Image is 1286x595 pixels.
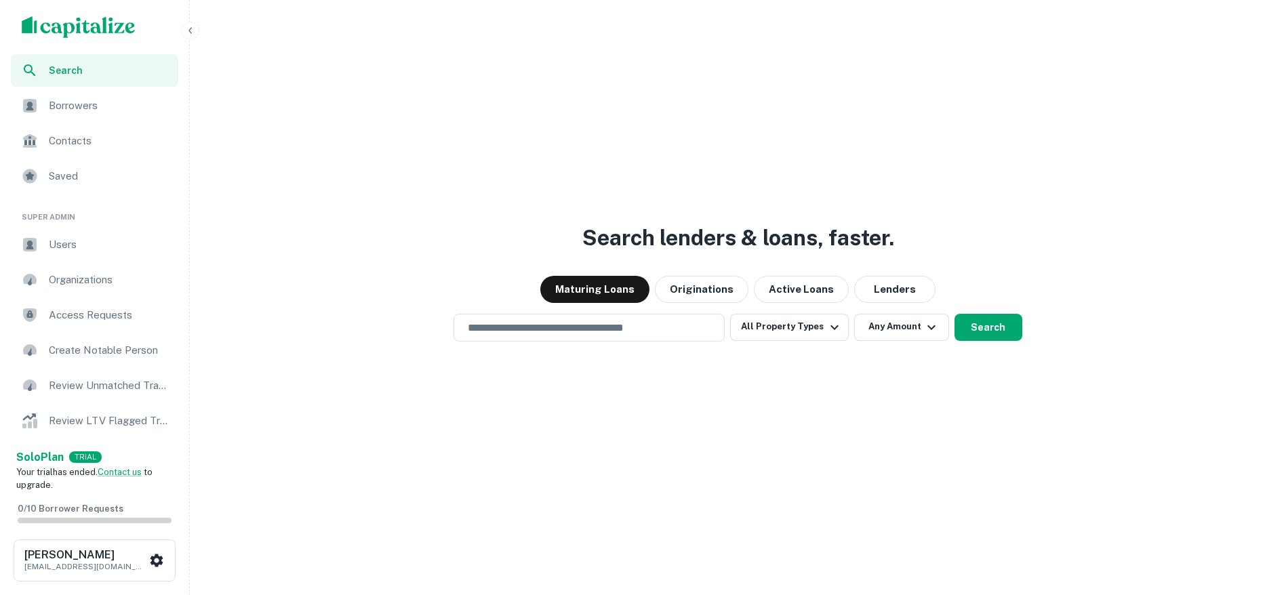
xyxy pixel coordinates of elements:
[11,125,178,157] a: Contacts
[49,133,170,149] span: Contacts
[16,449,64,466] a: SoloPlan
[24,560,146,573] p: [EMAIL_ADDRESS][DOMAIN_NAME]
[11,264,178,296] a: Organizations
[11,54,178,87] a: Search
[49,168,170,184] span: Saved
[955,314,1022,341] button: Search
[11,440,178,472] a: Lender Admin View
[18,504,123,514] span: 0 / 10 Borrower Requests
[22,16,136,38] img: capitalize-logo.png
[11,160,178,192] a: Saved
[49,98,170,114] span: Borrowers
[49,63,170,78] span: Search
[11,195,178,228] li: Super Admin
[582,222,894,254] h3: Search lenders & loans, faster.
[754,276,849,303] button: Active Loans
[854,276,936,303] button: Lenders
[16,451,64,464] strong: Solo Plan
[49,272,170,288] span: Organizations
[11,334,178,367] a: Create Notable Person
[49,237,170,253] span: Users
[49,377,170,394] span: Review Unmatched Transactions
[24,550,146,560] h6: [PERSON_NAME]
[98,467,142,477] a: Contact us
[655,276,748,303] button: Originations
[49,307,170,323] span: Access Requests
[11,369,178,402] a: Review Unmatched Transactions
[540,276,649,303] button: Maturing Loans
[1218,487,1286,552] iframe: Chat Widget
[49,413,170,429] span: Review LTV Flagged Transactions
[16,467,153,491] span: Your trial has ended. to upgrade.
[11,299,178,331] a: Access Requests
[14,539,176,581] button: [PERSON_NAME][EMAIL_ADDRESS][DOMAIN_NAME]
[11,89,178,122] a: Borrowers
[11,405,178,437] a: Review LTV Flagged Transactions
[730,314,848,341] button: All Property Types
[11,228,178,261] a: Users
[49,342,170,358] span: Create Notable Person
[854,314,949,341] button: Any Amount
[69,451,102,463] div: TRIAL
